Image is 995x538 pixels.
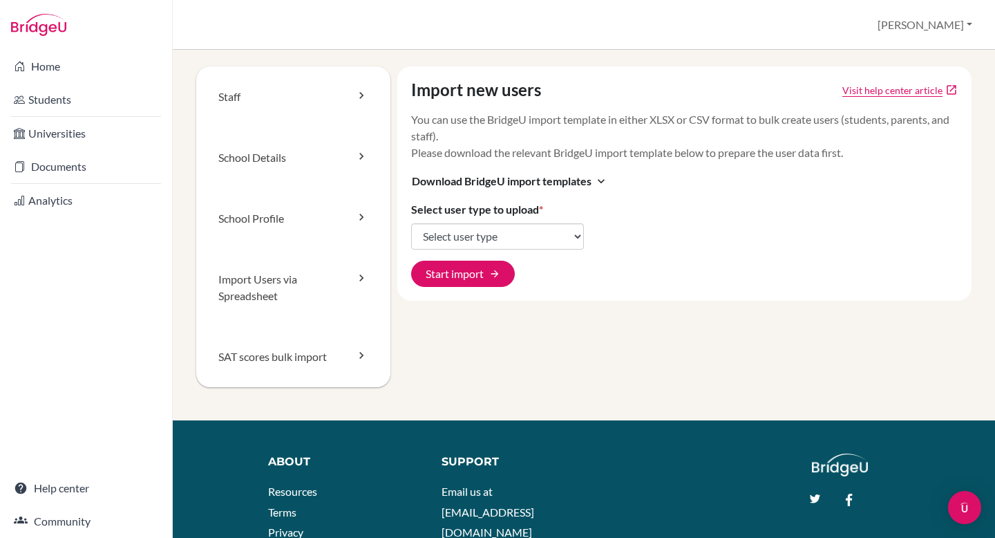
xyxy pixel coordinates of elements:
[411,201,543,218] label: Select user type to upload
[812,454,868,476] img: logo_white@2x-f4f0deed5e89b7ecb1c2cc34c3e3d731f90f0f143d5ea2071677605dd97b5244.png
[196,66,390,127] a: Staff
[268,485,317,498] a: Resources
[3,53,169,80] a: Home
[196,326,390,387] a: SAT scores bulk import
[842,83,942,98] a: Click to open Tracking student registration article in a new tab
[196,188,390,249] a: School Profile
[196,127,390,188] a: School Details
[411,80,541,100] h4: Import new users
[3,153,169,180] a: Documents
[268,505,296,519] a: Terms
[3,474,169,502] a: Help center
[3,187,169,214] a: Analytics
[3,86,169,113] a: Students
[871,12,978,38] button: [PERSON_NAME]
[442,454,571,470] div: Support
[411,261,515,287] button: Start import
[411,111,958,161] p: You can use the BridgeU import template in either XLSX or CSV format to bulk create users (studen...
[945,84,958,96] a: open_in_new
[489,268,500,279] span: arrow_forward
[3,508,169,535] a: Community
[196,249,390,326] a: Import Users via Spreadsheet
[3,120,169,147] a: Universities
[948,491,981,524] div: Open Intercom Messenger
[11,14,66,36] img: Bridge-U
[268,454,410,470] div: About
[412,173,591,189] span: Download BridgeU import templates
[594,174,608,188] i: expand_more
[411,172,609,190] button: Download BridgeU import templatesexpand_more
